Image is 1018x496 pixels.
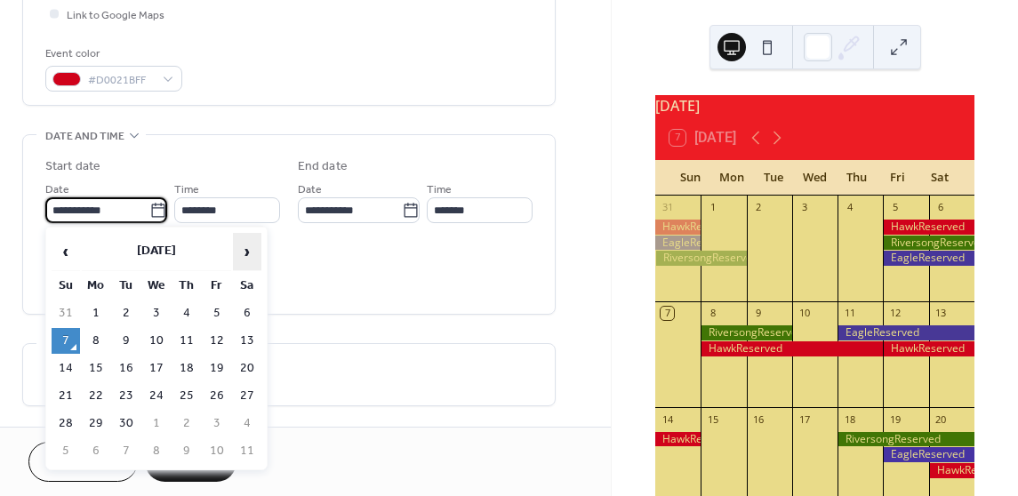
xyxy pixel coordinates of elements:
td: 24 [142,383,171,409]
div: 5 [888,201,902,214]
td: 26 [203,383,231,409]
div: 12 [888,307,902,320]
div: 11 [843,307,856,320]
td: 19 [203,356,231,381]
div: [DATE] [655,95,974,116]
div: 31 [661,201,674,214]
div: HawkReserved [883,220,974,235]
a: Cancel [28,442,138,482]
th: Sa [233,273,261,299]
div: Tue [752,160,794,196]
div: EagleReserved [883,447,974,462]
th: We [142,273,171,299]
td: 9 [172,438,201,464]
div: Fri [878,160,919,196]
td: 23 [112,383,140,409]
td: 9 [112,328,140,354]
td: 3 [142,300,171,326]
td: 28 [52,411,80,436]
span: Date [45,180,69,199]
span: ‹ [52,234,79,269]
td: 25 [172,383,201,409]
td: 5 [203,300,231,326]
td: 20 [233,356,261,381]
div: HawkReserved [701,341,883,356]
td: 8 [142,438,171,464]
div: Sat [918,160,960,196]
td: 30 [112,411,140,436]
th: Su [52,273,80,299]
td: 3 [203,411,231,436]
td: 31 [52,300,80,326]
td: 12 [203,328,231,354]
div: EagleReserved [883,251,974,266]
div: 2 [752,201,766,214]
span: Save [176,454,205,473]
span: Date [298,180,322,199]
div: Mon [711,160,753,196]
span: Link to Google Maps [67,6,164,25]
div: End date [298,157,348,176]
div: 19 [888,412,902,426]
div: 16 [752,412,766,426]
div: 13 [934,307,948,320]
div: RiversongReserved [838,432,974,447]
div: RiversongReserved [883,236,974,251]
div: EagleReserved [838,325,974,340]
td: 1 [142,411,171,436]
div: Start date [45,157,100,176]
td: 11 [233,438,261,464]
div: EagleReserved [655,236,701,251]
td: 5 [52,438,80,464]
td: 8 [82,328,110,354]
span: Date and time [45,127,124,146]
span: Time [427,180,452,199]
td: 2 [112,300,140,326]
div: RiversongReserved [655,251,747,266]
div: HawkReserved [929,463,974,478]
div: 3 [798,201,811,214]
div: Sun [669,160,711,196]
td: 2 [172,411,201,436]
th: Tu [112,273,140,299]
td: 17 [142,356,171,381]
div: 8 [706,307,719,320]
td: 6 [233,300,261,326]
div: 10 [798,307,811,320]
td: 22 [82,383,110,409]
td: 7 [52,328,80,354]
span: #D0021BFF [88,71,154,90]
td: 15 [82,356,110,381]
th: Fr [203,273,231,299]
td: 10 [142,328,171,354]
div: 4 [843,201,856,214]
td: 18 [172,356,201,381]
div: HawkReserved [883,341,974,356]
div: 18 [843,412,856,426]
th: [DATE] [82,233,231,271]
div: Thu [836,160,878,196]
div: 9 [752,307,766,320]
td: 13 [233,328,261,354]
td: 27 [233,383,261,409]
th: Mo [82,273,110,299]
td: 21 [52,383,80,409]
span: Cancel [60,454,107,473]
div: 6 [934,201,948,214]
td: 7 [112,438,140,464]
td: 1 [82,300,110,326]
td: 16 [112,356,140,381]
div: 7 [661,307,674,320]
div: HawkReserved [655,220,701,235]
div: HawkReserved [655,432,701,447]
div: Event color [45,44,179,63]
div: RiversongReserved [701,325,792,340]
td: 4 [233,411,261,436]
td: 10 [203,438,231,464]
span: Time [174,180,199,199]
td: 29 [82,411,110,436]
div: 20 [934,412,948,426]
td: 14 [52,356,80,381]
span: › [234,234,261,269]
div: 15 [706,412,719,426]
